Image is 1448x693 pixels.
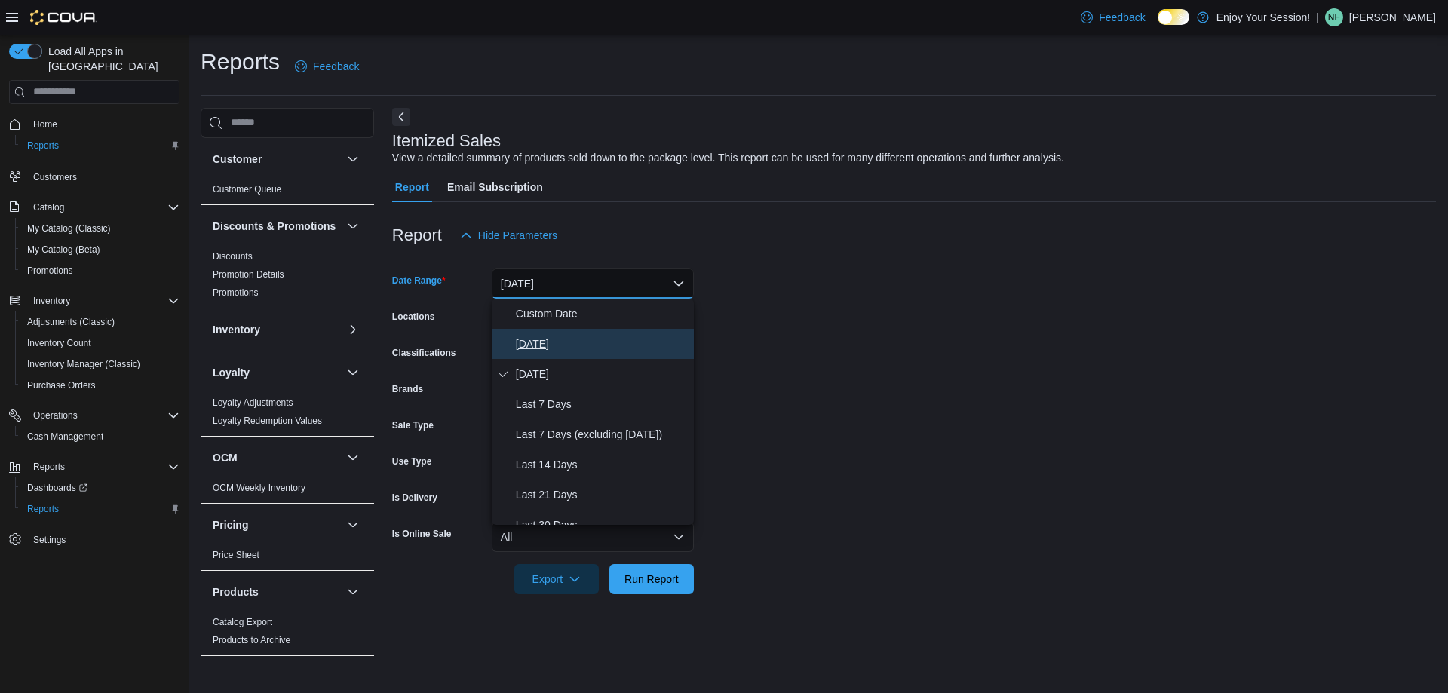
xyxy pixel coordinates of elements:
[33,461,65,473] span: Reports
[27,265,73,277] span: Promotions
[3,405,186,426] button: Operations
[30,10,97,25] img: Cova
[516,486,688,504] span: Last 21 Days
[27,198,179,216] span: Catalog
[15,239,186,260] button: My Catalog (Beta)
[27,292,76,310] button: Inventory
[344,449,362,467] button: OCM
[27,406,84,425] button: Operations
[213,584,259,599] h3: Products
[21,136,65,155] a: Reports
[1216,8,1311,26] p: Enjoy Your Session!
[27,167,179,186] span: Customers
[201,394,374,436] div: Loyalty
[516,516,688,534] span: Last 30 Days
[9,107,179,590] nav: Complex example
[392,274,446,287] label: Date Range
[21,219,179,238] span: My Catalog (Classic)
[213,517,341,532] button: Pricing
[27,503,59,515] span: Reports
[213,550,259,560] a: Price Sheet
[1158,25,1158,26] span: Dark Mode
[33,171,77,183] span: Customers
[213,322,341,337] button: Inventory
[392,132,501,150] h3: Itemized Sales
[213,250,253,262] span: Discounts
[213,415,322,427] span: Loyalty Redemption Values
[523,564,590,594] span: Export
[213,269,284,280] a: Promotion Details
[289,51,365,81] a: Feedback
[213,450,238,465] h3: OCM
[21,376,102,394] a: Purchase Orders
[213,517,248,532] h3: Pricing
[3,456,186,477] button: Reports
[213,616,272,628] span: Catalog Export
[392,347,456,359] label: Classifications
[27,115,179,133] span: Home
[15,218,186,239] button: My Catalog (Classic)
[516,455,688,474] span: Last 14 Days
[3,529,186,550] button: Settings
[27,168,83,186] a: Customers
[21,479,179,497] span: Dashboards
[213,152,262,167] h3: Customer
[392,150,1064,166] div: View a detailed summary of products sold down to the package level. This report can be used for m...
[213,152,341,167] button: Customer
[3,290,186,311] button: Inventory
[27,115,63,133] a: Home
[392,528,452,540] label: Is Online Sale
[27,379,96,391] span: Purchase Orders
[516,365,688,383] span: [DATE]
[33,118,57,130] span: Home
[213,322,260,337] h3: Inventory
[21,500,179,518] span: Reports
[447,172,543,202] span: Email Subscription
[392,311,435,323] label: Locations
[344,583,362,601] button: Products
[213,482,305,494] span: OCM Weekly Inventory
[344,516,362,534] button: Pricing
[213,415,322,426] a: Loyalty Redemption Values
[21,241,179,259] span: My Catalog (Beta)
[21,262,79,280] a: Promotions
[27,458,179,476] span: Reports
[344,320,362,339] button: Inventory
[3,113,186,135] button: Home
[15,260,186,281] button: Promotions
[33,295,70,307] span: Inventory
[21,334,97,352] a: Inventory Count
[21,500,65,518] a: Reports
[27,222,111,235] span: My Catalog (Classic)
[21,376,179,394] span: Purchase Orders
[21,355,146,373] a: Inventory Manager (Classic)
[395,172,429,202] span: Report
[313,59,359,74] span: Feedback
[478,228,557,243] span: Hide Parameters
[27,406,179,425] span: Operations
[1325,8,1343,26] div: Natasha Franceschini
[392,492,437,504] label: Is Delivery
[21,355,179,373] span: Inventory Manager (Classic)
[213,397,293,408] a: Loyalty Adjustments
[514,564,599,594] button: Export
[624,572,679,587] span: Run Report
[15,375,186,396] button: Purchase Orders
[27,337,91,349] span: Inventory Count
[27,198,70,216] button: Catalog
[213,251,253,262] a: Discounts
[392,383,423,395] label: Brands
[213,184,281,195] a: Customer Queue
[201,613,374,655] div: Products
[392,226,442,244] h3: Report
[27,358,140,370] span: Inventory Manager (Classic)
[21,313,121,331] a: Adjustments (Classic)
[15,135,186,156] button: Reports
[1328,8,1340,26] span: NF
[15,498,186,520] button: Reports
[1075,2,1151,32] a: Feedback
[27,292,179,310] span: Inventory
[213,617,272,627] a: Catalog Export
[15,477,186,498] a: Dashboards
[33,201,64,213] span: Catalog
